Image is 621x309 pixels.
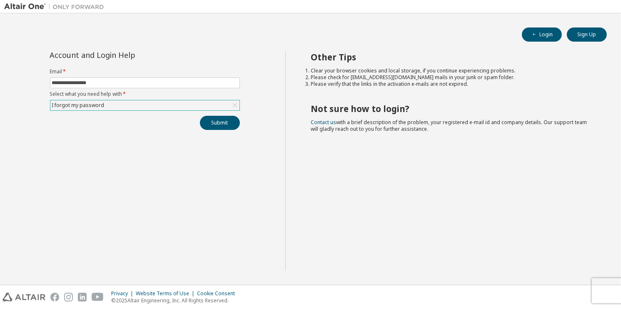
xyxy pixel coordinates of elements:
[311,81,592,87] li: Please verify that the links in the activation e-mails are not expired.
[50,52,202,58] div: Account and Login Help
[64,293,73,302] img: instagram.svg
[136,290,197,297] div: Website Terms of Use
[311,74,592,81] li: Please check for [EMAIL_ADDRESS][DOMAIN_NAME] mails in your junk or spam folder.
[111,290,136,297] div: Privacy
[311,119,336,126] a: Contact us
[567,27,607,42] button: Sign Up
[311,52,592,62] h2: Other Tips
[522,27,562,42] button: Login
[78,293,87,302] img: linkedin.svg
[311,119,587,132] span: with a brief description of the problem, your registered e-mail id and company details. Our suppo...
[50,91,240,97] label: Select what you need help with
[4,2,108,11] img: Altair One
[51,101,106,110] div: I forgot my password
[311,103,592,114] h2: Not sure how to login?
[2,293,45,302] img: altair_logo.svg
[50,100,239,110] div: I forgot my password
[200,116,240,130] button: Submit
[50,293,59,302] img: facebook.svg
[311,67,592,74] li: Clear your browser cookies and local storage, if you continue experiencing problems.
[197,290,240,297] div: Cookie Consent
[50,68,240,75] label: Email
[92,293,104,302] img: youtube.svg
[111,297,240,304] p: © 2025 Altair Engineering, Inc. All Rights Reserved.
